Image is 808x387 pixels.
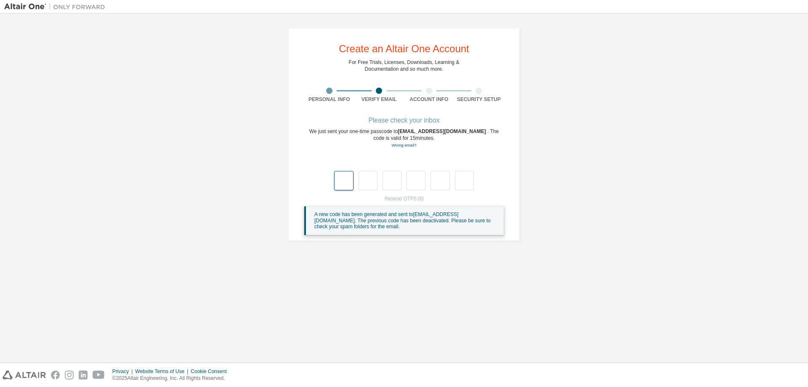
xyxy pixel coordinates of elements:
img: instagram.svg [65,371,74,379]
div: We just sent your one-time passcode to . The code is valid for 15 minutes. [304,128,504,149]
a: Go back to the registration form [391,143,416,147]
span: A new code has been generated and sent to [EMAIL_ADDRESS][DOMAIN_NAME] . The previous code has be... [314,211,491,230]
img: altair_logo.svg [3,371,46,379]
p: © 2025 Altair Engineering, Inc. All Rights Reserved. [112,375,232,382]
div: Website Terms of Use [135,368,191,375]
img: linkedin.svg [79,371,88,379]
div: Account Info [404,96,454,103]
div: Cookie Consent [191,368,231,375]
div: Verify Email [354,96,404,103]
div: Create an Altair One Account [339,44,469,54]
img: Altair One [4,3,109,11]
img: youtube.svg [93,371,105,379]
span: [EMAIL_ADDRESS][DOMAIN_NAME] [398,128,487,134]
div: Security Setup [454,96,504,103]
div: Please check your inbox [304,118,504,123]
div: Personal Info [304,96,354,103]
div: Privacy [112,368,135,375]
div: For Free Trials, Licenses, Downloads, Learning & Documentation and so much more. [349,59,460,72]
img: facebook.svg [51,371,60,379]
